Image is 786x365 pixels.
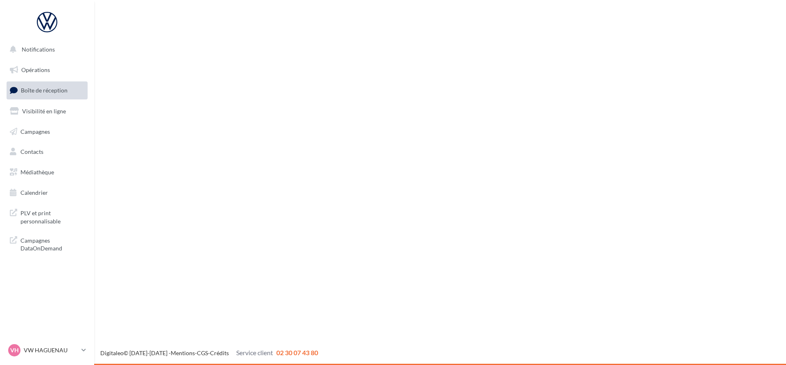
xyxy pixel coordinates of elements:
a: Crédits [210,349,229,356]
a: PLV et print personnalisable [5,204,89,228]
a: Visibilité en ligne [5,103,89,120]
span: Contacts [20,148,43,155]
a: Opérations [5,61,89,79]
span: Campagnes [20,128,50,135]
span: Boîte de réception [21,87,68,94]
a: VH VW HAGUENAU [7,342,88,358]
a: CGS [197,349,208,356]
button: Notifications [5,41,86,58]
span: 02 30 07 43 80 [276,349,318,356]
a: Calendrier [5,184,89,201]
span: Calendrier [20,189,48,196]
span: Opérations [21,66,50,73]
span: Médiathèque [20,169,54,176]
a: Médiathèque [5,164,89,181]
span: © [DATE]-[DATE] - - - [100,349,318,356]
p: VW HAGUENAU [24,346,78,354]
span: Notifications [22,46,55,53]
a: Campagnes [5,123,89,140]
a: Campagnes DataOnDemand [5,232,89,256]
span: VH [10,346,19,354]
span: Campagnes DataOnDemand [20,235,84,252]
span: Visibilité en ligne [22,108,66,115]
a: Contacts [5,143,89,160]
a: Boîte de réception [5,81,89,99]
span: Service client [236,349,273,356]
a: Digitaleo [100,349,124,356]
a: Mentions [171,349,195,356]
span: PLV et print personnalisable [20,207,84,225]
